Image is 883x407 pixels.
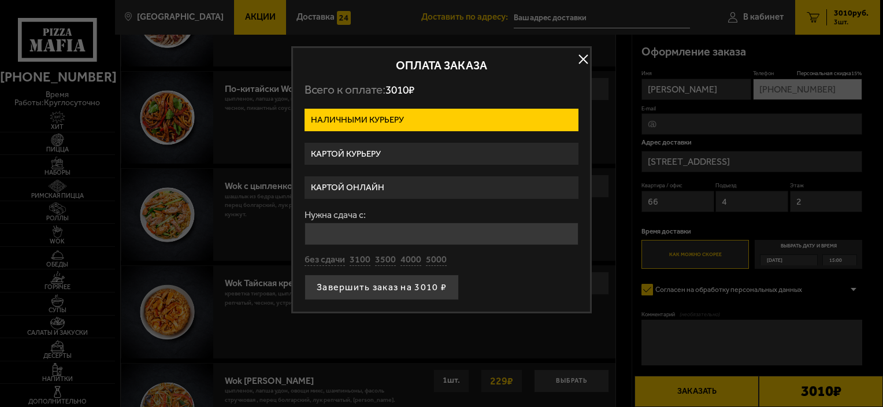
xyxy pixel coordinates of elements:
label: Картой онлайн [305,176,578,199]
button: 3100 [350,254,370,267]
label: Нужна сдача с: [305,210,578,220]
label: Наличными курьеру [305,109,578,131]
button: без сдачи [305,254,345,267]
h2: Оплата заказа [305,60,578,71]
button: 3500 [375,254,396,267]
button: Завершить заказ на 3010 ₽ [305,275,459,300]
button: 5000 [426,254,447,267]
button: 4000 [400,254,421,267]
span: 3010 ₽ [385,83,414,97]
label: Картой курьеру [305,143,578,165]
p: Всего к оплате: [305,83,578,97]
